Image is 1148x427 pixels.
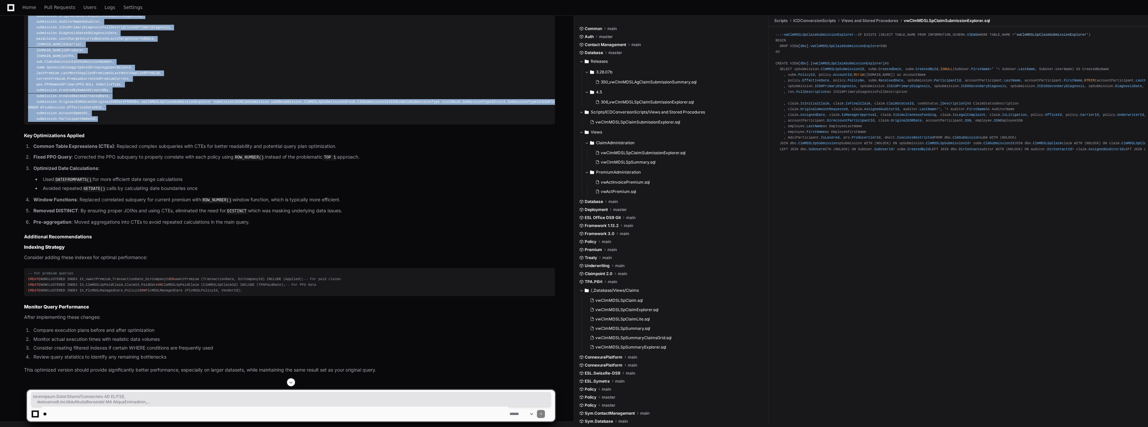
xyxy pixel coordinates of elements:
[585,279,602,284] span: TPA.P6H
[601,180,650,185] span: vwActInvoicePremium.sql
[108,71,112,75] span: AS
[593,178,760,187] button: vwActInvoicePremium.sql
[905,147,930,151] span: .CreatedById
[158,283,162,287] span: ON
[201,197,233,203] code: ROW_NUMBER()
[601,99,694,105] span: 306_vwClmMDSLSpClaimSubmissionExplorer.sql
[798,113,825,117] span: .AssignedDate
[33,143,114,149] strong: Common Table Expressions (CTEs)
[54,177,93,183] code: DATEFROMPARTS()
[41,176,555,184] li: Used for more efficient date range calculations
[872,147,893,151] span: .SubUserId
[322,155,337,161] code: TOP 1
[28,271,551,294] div: NONCLUSTERED INDEX IX_vwActPremium_TransactionDate_DirCompanyId vwActPremium (TransactionDate, Di...
[595,326,650,331] span: vwClmMDSLSpSummary.sql
[24,304,89,309] strong: Monitor Query Performance
[585,50,603,55] span: Database
[965,107,986,111] span: .FirstName
[913,67,938,71] span: .CreatedById
[86,88,90,92] span: AS
[628,363,637,368] span: main
[831,72,852,76] span: .AccountId
[33,219,71,225] strong: Pre-aggregation
[608,50,622,55] span: master
[844,101,870,105] span: .IsFinalClaim
[992,118,1000,122] span: .SSN
[587,296,760,305] button: vwClmMDSLSpClaim.sql
[798,107,848,111] span: .OriginalAmountRequested
[593,77,760,87] button: 350_vwClmMDSLAgClaimSubmissionSummary.sql
[541,100,549,104] span: JOIN
[585,371,620,376] span: ESL.SwissRe-DS9
[44,5,75,9] span: Pull Requests
[876,78,903,82] span: .ReceivedDate
[90,117,96,121] span: ASC
[585,223,618,228] span: Framework 1.13.2
[86,31,90,35] span: AS
[170,277,174,281] span: ON
[593,187,760,196] button: vwActPremium.sql
[1113,84,1142,88] span: .DiagnosisDate
[595,120,680,125] span: vwClmMDSLSpClaimSubmissionExplorer.sql
[596,140,634,146] span: ClaimAdministration
[780,33,858,37] span: --vwClmMDSLSpClaimSubmissionExplorer--
[41,185,555,193] li: Avoided repeated calls by calculating date boundaries once
[28,277,40,281] span: CREATE
[585,167,764,178] button: PremiumAdministration
[28,288,40,292] span: CREATE
[59,82,63,86] span: AS
[595,345,666,350] span: vwClmMDSLSpSummaryExplorer.sql
[798,61,809,65] span: [dbo]
[585,255,597,260] span: Treaty
[593,97,760,107] button: 306_vwClmMDSLSpClaimSubmissionExplorer.sql
[82,186,107,192] code: GETDATE()
[90,100,94,104] span: AS
[992,67,998,71] span: ' '
[63,42,67,46] span: AS
[590,139,594,147] svg: Directory
[82,20,86,24] span: AS
[805,130,825,134] span: .FirstName
[33,165,555,172] p: :
[585,239,596,244] span: Policy
[596,89,602,95] span: 4.5
[587,118,760,127] button: vwClmMDSLSpClaimSubmissionExplorer.sql
[585,355,622,360] span: ConnexurePlatform
[31,336,555,343] li: Monitor actual execution times with realistic data volumes
[94,105,102,110] span: DESC
[585,363,622,368] span: ConnexurePlatform
[141,288,145,292] span: ON
[885,84,930,88] span: .ICD10PrimaryDiagnosis
[813,84,856,88] span: .ICD9PrimaryDiagnosis
[33,197,77,202] strong: Window Functions
[607,247,617,252] span: main
[1043,113,1061,117] span: .OfficeId
[613,207,627,212] span: master
[774,18,788,23] span: Scripts
[624,223,633,228] span: main
[798,101,829,105] span: .IsInitialClaim
[1115,113,1144,117] span: .UnderwriterId
[595,335,672,341] span: vwClmMDSLSpSummaryClaimsGrid.sql
[579,107,764,118] button: Scripts/ICDConversionScripts/Views and Stored Procedures
[585,87,764,97] button: 4.5
[626,371,635,376] span: main
[31,344,555,352] li: Consider creating filtered indexes if certain WHERE conditions are frequently used
[226,208,248,214] code: DISTINCT
[106,14,110,18] span: AS
[595,316,650,322] span: vwClmMDSLSpClaimLite.sql
[133,25,137,29] span: AS
[304,277,341,281] span: -- For paid claims
[585,67,764,77] button: 3.28.07b
[587,343,760,352] button: vwClmMDSLSpSummaryExplorer.sql
[585,34,594,39] span: Auth
[285,283,316,287] span: -- For PPO data
[798,44,809,48] span: [dbo]
[839,113,876,117] span: .IsManagerApproval
[579,56,764,67] button: Releases
[590,68,594,76] svg: Directory
[40,105,44,110] span: BY
[33,165,98,171] strong: Optimized Date Calculations
[924,141,969,145] span: .ClmMDSLSpSubmissionId
[800,78,829,82] span: .EffectiveDate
